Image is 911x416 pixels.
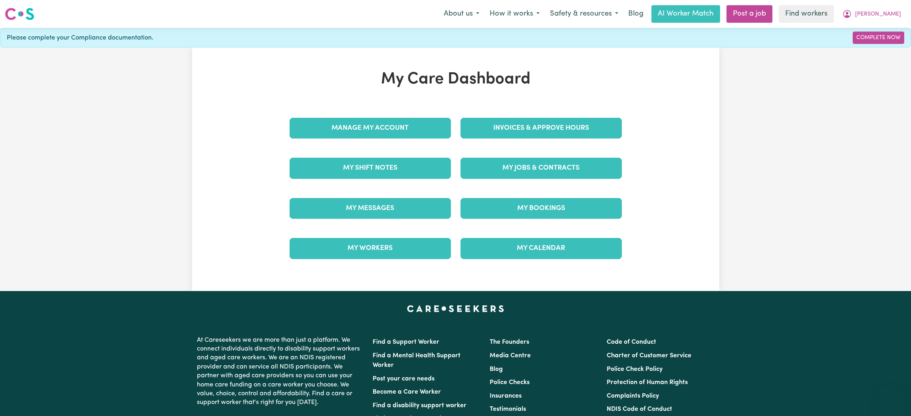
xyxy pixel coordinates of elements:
a: Blog [490,366,503,372]
a: My Bookings [460,198,622,219]
a: My Jobs & Contracts [460,158,622,178]
a: Police Checks [490,379,530,386]
a: My Shift Notes [290,158,451,178]
a: Invoices & Approve Hours [460,118,622,139]
a: Careseekers logo [5,5,34,23]
a: Insurances [490,393,522,399]
a: My Workers [290,238,451,259]
a: Code of Conduct [607,339,656,345]
a: Careseekers home page [407,305,504,312]
a: My Calendar [460,238,622,259]
a: Manage My Account [290,118,451,139]
a: AI Worker Match [651,5,720,23]
a: Complete Now [853,32,904,44]
h1: My Care Dashboard [285,70,627,89]
a: NDIS Code of Conduct [607,406,672,412]
a: My Messages [290,198,451,219]
a: Charter of Customer Service [607,353,691,359]
span: [PERSON_NAME] [855,10,901,19]
a: Media Centre [490,353,531,359]
a: Find a Mental Health Support Worker [373,353,460,368]
a: Post a job [726,5,772,23]
img: Careseekers logo [5,7,34,21]
button: My Account [837,6,906,22]
a: Blog [623,5,648,23]
a: Testimonials [490,406,526,412]
a: Complaints Policy [607,393,659,399]
a: Police Check Policy [607,366,663,372]
button: About us [439,6,484,22]
a: Find a disability support worker [373,402,466,409]
a: The Founders [490,339,529,345]
a: Find workers [779,5,834,23]
a: Post your care needs [373,376,435,382]
p: At Careseekers we are more than just a platform. We connect individuals directly to disability su... [197,333,363,410]
span: Please complete your Compliance documentation. [7,33,153,43]
iframe: Button to launch messaging window, conversation in progress [879,384,905,410]
button: Safety & resources [545,6,623,22]
a: Become a Care Worker [373,389,441,395]
a: Find a Support Worker [373,339,439,345]
button: How it works [484,6,545,22]
a: Protection of Human Rights [607,379,688,386]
